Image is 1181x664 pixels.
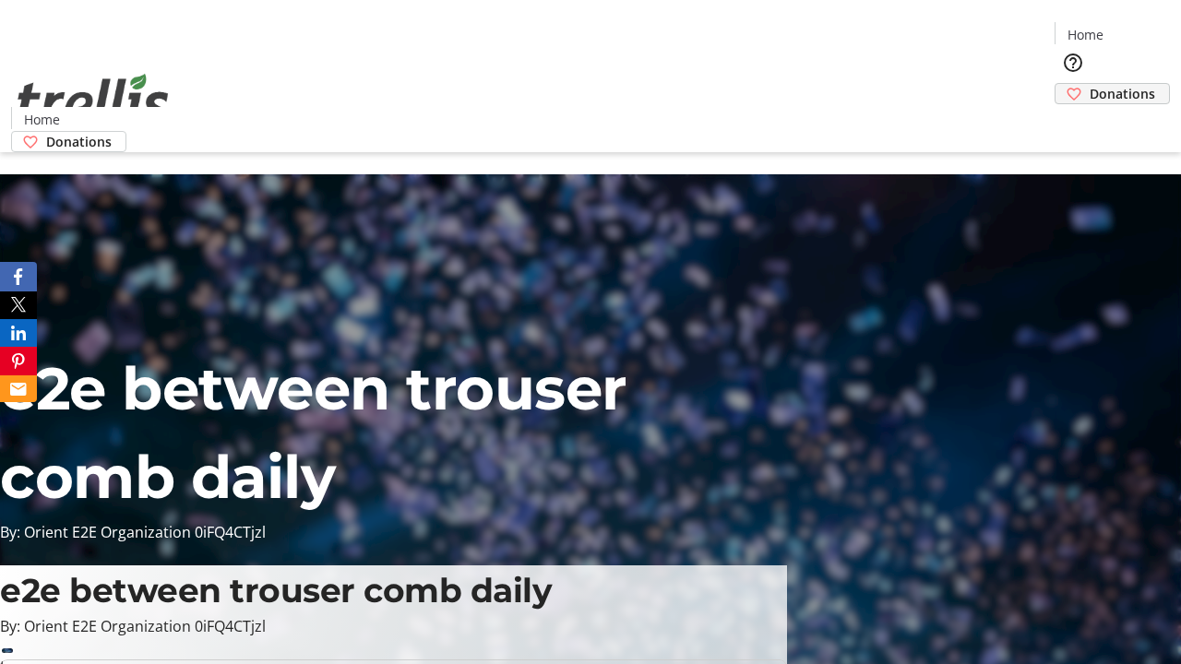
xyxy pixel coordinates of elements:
span: Donations [46,132,112,151]
span: Home [24,110,60,129]
span: Home [1068,25,1103,44]
img: Orient E2E Organization 0iFQ4CTjzl's Logo [11,53,175,146]
a: Donations [1055,83,1170,104]
span: Donations [1090,84,1155,103]
a: Home [1056,25,1115,44]
button: Cart [1055,104,1092,141]
a: Donations [11,131,126,152]
button: Help [1055,44,1092,81]
a: Home [12,110,71,129]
